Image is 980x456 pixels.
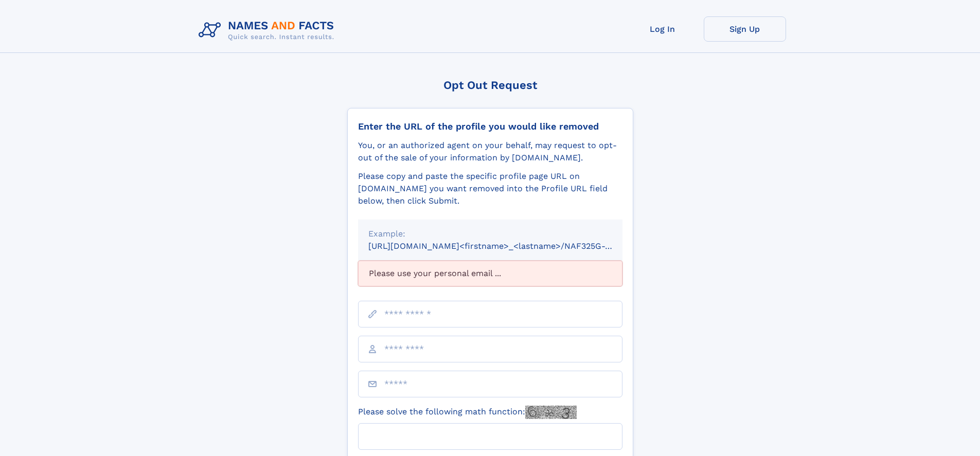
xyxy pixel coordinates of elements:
div: Please copy and paste the specific profile page URL on [DOMAIN_NAME] you want removed into the Pr... [358,170,622,207]
small: [URL][DOMAIN_NAME]<firstname>_<lastname>/NAF325G-xxxxxxxx [368,241,642,251]
div: Please use your personal email ... [358,261,622,286]
div: You, or an authorized agent on your behalf, may request to opt-out of the sale of your informatio... [358,139,622,164]
div: Opt Out Request [347,79,633,92]
label: Please solve the following math function: [358,406,577,419]
div: Enter the URL of the profile you would like removed [358,121,622,132]
a: Sign Up [704,16,786,42]
a: Log In [621,16,704,42]
div: Example: [368,228,612,240]
img: Logo Names and Facts [194,16,343,44]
